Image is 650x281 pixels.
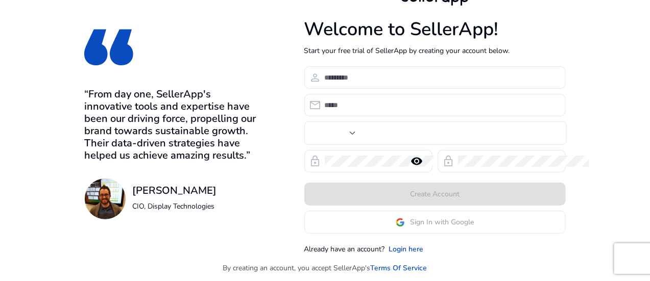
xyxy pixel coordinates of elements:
[304,244,385,254] p: Already have an account?
[309,155,322,167] span: lock
[371,263,427,273] a: Terms Of Service
[405,155,429,167] mat-icon: remove_red_eye
[304,18,566,40] h1: Welcome to SellerApp!
[309,71,322,84] span: person
[304,45,566,56] p: Start your free trial of SellerApp by creating your account below.
[84,88,258,162] h3: “From day one, SellerApp's innovative tools and expertise have been our driving force, propelling...
[132,201,216,212] p: CIO, Display Technologies
[309,99,322,111] span: email
[132,185,216,197] h3: [PERSON_NAME]
[389,244,424,254] a: Login here
[443,155,455,167] span: lock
